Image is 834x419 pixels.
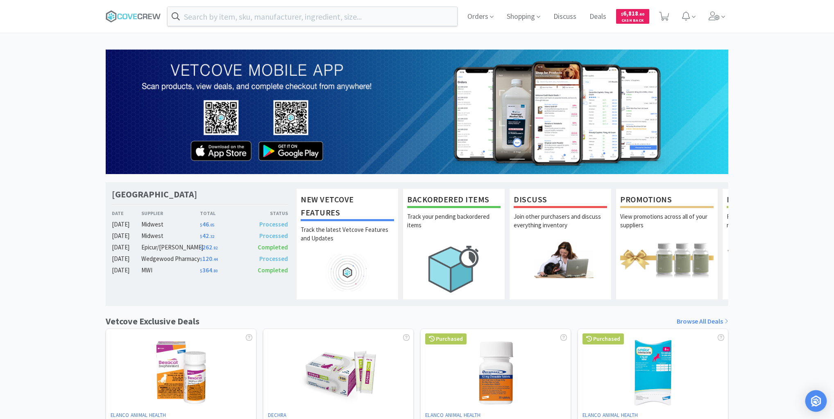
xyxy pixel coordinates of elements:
[200,257,202,262] span: $
[141,254,200,264] div: Wedgewood Pharmacy
[301,193,394,221] h1: New Vetcove Features
[509,188,612,300] a: DiscussJoin other purchasers and discuss everything inventory
[258,243,288,251] span: Completed
[301,254,394,291] img: hero_feature_roadmap.png
[200,232,214,240] span: 42
[407,241,501,297] img: hero_backorders.png
[296,188,399,300] a: New Vetcove FeaturesTrack the latest Vetcove Features and Updates
[112,254,141,264] div: [DATE]
[112,265,288,275] a: [DATE]MWI$364.80Completed
[722,188,825,300] a: Free SamplesRequest free samples on the newest veterinary products
[112,265,141,275] div: [DATE]
[301,225,394,254] p: Track the latest Vetcove Features and Updates
[200,220,214,228] span: 46
[550,13,580,20] a: Discuss
[258,266,288,274] span: Completed
[141,220,200,229] div: Midwest
[259,232,288,240] span: Processed
[112,188,197,200] h1: [GEOGRAPHIC_DATA]
[621,11,623,17] span: $
[620,241,714,278] img: hero_promotions.png
[805,390,827,412] div: Open Intercom Messenger
[514,241,607,278] img: hero_discuss.png
[727,193,820,208] h1: Free Samples
[168,7,457,26] input: Search by item, sku, manufacturer, ingredient, size...
[727,241,820,278] img: hero_samples.png
[106,50,728,174] img: 169a39d576124ab08f10dc54d32f3ffd_4.png
[141,242,200,252] div: Epicur/[PERSON_NAME]
[200,209,244,217] div: Total
[112,209,141,217] div: Date
[620,193,714,208] h1: Promotions
[616,188,718,300] a: PromotionsView promotions across all of your suppliers
[200,243,218,251] span: 262
[620,212,714,241] p: View promotions across all of your suppliers
[200,234,202,239] span: $
[407,193,501,208] h1: Backordered Items
[112,231,141,241] div: [DATE]
[112,220,288,229] a: [DATE]Midwest$46.05Processed
[621,9,644,17] span: 6,818
[677,316,728,327] a: Browse All Deals
[259,220,288,228] span: Processed
[112,242,141,252] div: [DATE]
[212,268,218,274] span: . 80
[200,266,218,274] span: 364
[209,234,214,239] span: . 32
[621,18,644,24] span: Cash Back
[212,245,218,251] span: . 92
[200,222,202,228] span: $
[112,220,141,229] div: [DATE]
[514,212,607,241] p: Join other purchasers and discuss everything inventory
[209,222,214,228] span: . 05
[200,255,218,263] span: 120
[112,242,288,252] a: [DATE]Epicur/[PERSON_NAME]$262.92Completed
[141,265,200,275] div: MWI
[141,209,200,217] div: Supplier
[727,212,820,241] p: Request free samples on the newest veterinary products
[259,255,288,263] span: Processed
[112,231,288,241] a: [DATE]Midwest$42.32Processed
[403,188,505,300] a: Backordered ItemsTrack your pending backordered items
[586,13,610,20] a: Deals
[106,314,199,328] h1: Vetcove Exclusive Deals
[407,212,501,241] p: Track your pending backordered items
[638,11,644,17] span: . 60
[200,268,202,274] span: $
[112,254,288,264] a: [DATE]Wedgewood Pharmacy$120.44Processed
[244,209,288,217] div: Status
[514,193,607,208] h1: Discuss
[141,231,200,241] div: Midwest
[616,5,649,27] a: $6,818.60Cash Back
[212,257,218,262] span: . 44
[200,245,202,251] span: $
